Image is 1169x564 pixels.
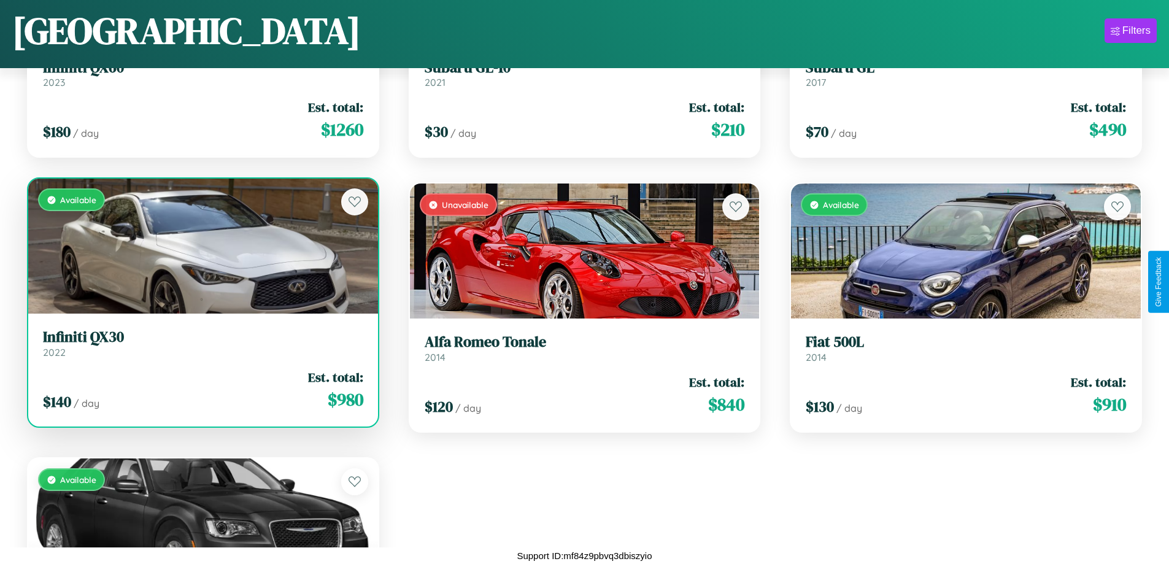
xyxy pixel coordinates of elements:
[806,333,1126,363] a: Fiat 500L2014
[43,59,363,89] a: Infiniti QX602023
[836,402,862,414] span: / day
[711,117,744,142] span: $ 210
[1122,25,1151,37] div: Filters
[43,392,71,412] span: $ 140
[60,474,96,485] span: Available
[1071,373,1126,391] span: Est. total:
[689,373,744,391] span: Est. total:
[442,199,488,210] span: Unavailable
[806,333,1126,351] h3: Fiat 500L
[43,76,65,88] span: 2023
[425,396,453,417] span: $ 120
[425,122,448,142] span: $ 30
[806,396,834,417] span: $ 130
[1071,98,1126,116] span: Est. total:
[425,59,745,89] a: Subaru GL-102021
[1089,117,1126,142] span: $ 490
[517,547,652,564] p: Support ID: mf84z9pbvq3dbiszyio
[12,6,361,56] h1: [GEOGRAPHIC_DATA]
[74,397,99,409] span: / day
[425,351,446,363] span: 2014
[425,333,745,351] h3: Alfa Romeo Tonale
[43,328,363,346] h3: Infiniti QX30
[308,368,363,386] span: Est. total:
[425,333,745,363] a: Alfa Romeo Tonale2014
[43,346,66,358] span: 2022
[1154,257,1163,307] div: Give Feedback
[806,122,828,142] span: $ 70
[831,127,857,139] span: / day
[450,127,476,139] span: / day
[1105,18,1157,43] button: Filters
[806,76,826,88] span: 2017
[321,117,363,142] span: $ 1260
[43,122,71,142] span: $ 180
[1093,392,1126,417] span: $ 910
[455,402,481,414] span: / day
[708,392,744,417] span: $ 840
[823,199,859,210] span: Available
[806,351,827,363] span: 2014
[308,98,363,116] span: Est. total:
[43,328,363,358] a: Infiniti QX302022
[73,127,99,139] span: / day
[689,98,744,116] span: Est. total:
[60,195,96,205] span: Available
[328,387,363,412] span: $ 980
[425,76,446,88] span: 2021
[806,59,1126,89] a: Subaru GL2017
